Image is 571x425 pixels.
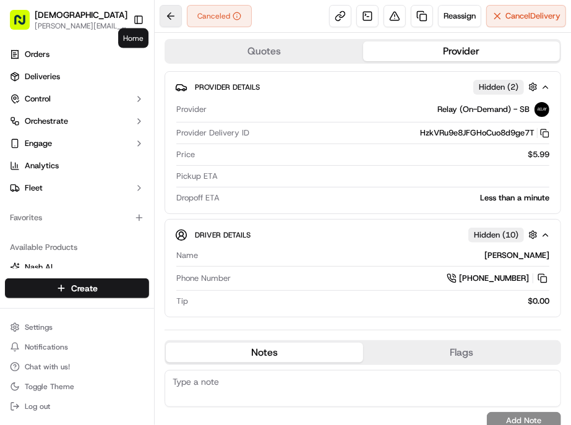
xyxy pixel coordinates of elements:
span: Price [176,149,195,160]
a: Analytics [5,156,149,176]
span: Name [176,250,198,261]
span: Nash AI [25,262,53,273]
button: Start new chat [210,72,225,87]
button: Canceled [187,5,252,27]
button: Control [5,89,149,109]
a: [PHONE_NUMBER] [447,272,549,285]
a: Powered byPylon [87,160,150,170]
div: We're available if you need us! [42,81,157,91]
span: Cancel Delivery [505,11,560,22]
span: Relay (On-Demand) - SB [437,104,530,115]
button: Notifications [5,338,149,356]
span: API Documentation [117,130,199,142]
span: Analytics [25,160,59,171]
span: Deliveries [25,71,60,82]
button: Toggle Theme [5,378,149,395]
span: Settings [25,322,53,332]
div: Start new chat [42,69,203,81]
button: Nash AI [5,257,149,277]
span: Toggle Theme [25,382,74,392]
span: Engage [25,138,52,149]
button: Hidden (2) [473,79,541,95]
div: 💻 [105,131,114,141]
button: Notes [166,343,363,363]
a: Orders [5,45,149,64]
span: Reassign [444,11,476,22]
a: 💻API Documentation [100,125,204,147]
span: Chat with us! [25,362,70,372]
button: Hidden (10) [468,227,541,243]
span: Hidden ( 2 ) [479,82,518,93]
input: Got a question? Start typing here... [32,30,223,43]
button: Settings [5,319,149,336]
div: $0.00 [193,296,549,307]
button: Flags [363,343,560,363]
button: [DEMOGRAPHIC_DATA] [35,9,127,21]
div: Less than a minute [225,192,549,204]
button: Provider [363,41,560,61]
button: [DEMOGRAPHIC_DATA][PERSON_NAME][EMAIL_ADDRESS][DOMAIN_NAME] [5,5,128,35]
span: Pylon [123,160,150,170]
span: [PHONE_NUMBER] [459,273,529,284]
span: Orchestrate [25,116,68,127]
div: Favorites [5,208,149,228]
span: Dropoff ETA [176,192,220,204]
button: Chat with us! [5,358,149,376]
a: Deliveries [5,67,149,87]
span: Phone Number [176,273,231,284]
button: Orchestrate [5,111,149,131]
span: $5.99 [528,149,549,160]
button: Fleet [5,178,149,198]
button: HzkVRu9e8JFGHoCuo8d9ge7T [420,127,549,139]
button: Reassign [438,5,481,27]
div: Home [118,28,148,48]
div: 📗 [12,131,22,141]
span: Orders [25,49,49,60]
img: 1736555255976-a54dd68f-1ca7-489b-9aae-adbdc363a1c4 [12,69,35,91]
span: Hidden ( 10 ) [474,230,518,241]
span: Provider Delivery ID [176,127,249,139]
span: Log out [25,401,50,411]
span: Fleet [25,182,43,194]
span: Provider [176,104,207,115]
span: Pickup ETA [176,171,218,182]
div: Available Products [5,238,149,257]
button: [PERSON_NAME][EMAIL_ADDRESS][DOMAIN_NAME] [35,21,127,31]
span: Knowledge Base [25,130,95,142]
button: Quotes [166,41,363,61]
span: Tip [176,296,188,307]
a: 📗Knowledge Base [7,125,100,147]
span: Driver Details [195,230,251,240]
a: Nash AI [10,262,144,273]
button: Engage [5,134,149,153]
span: Create [71,282,98,294]
span: Provider Details [195,82,260,92]
button: Driver DetailsHidden (10) [175,225,551,245]
span: Control [25,93,51,105]
div: [PERSON_NAME] [203,250,549,261]
button: Log out [5,398,149,415]
button: CancelDelivery [486,5,566,27]
img: relay_logo_black.png [535,102,549,117]
span: Notifications [25,342,68,352]
button: Provider DetailsHidden (2) [175,77,551,97]
button: Create [5,278,149,298]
